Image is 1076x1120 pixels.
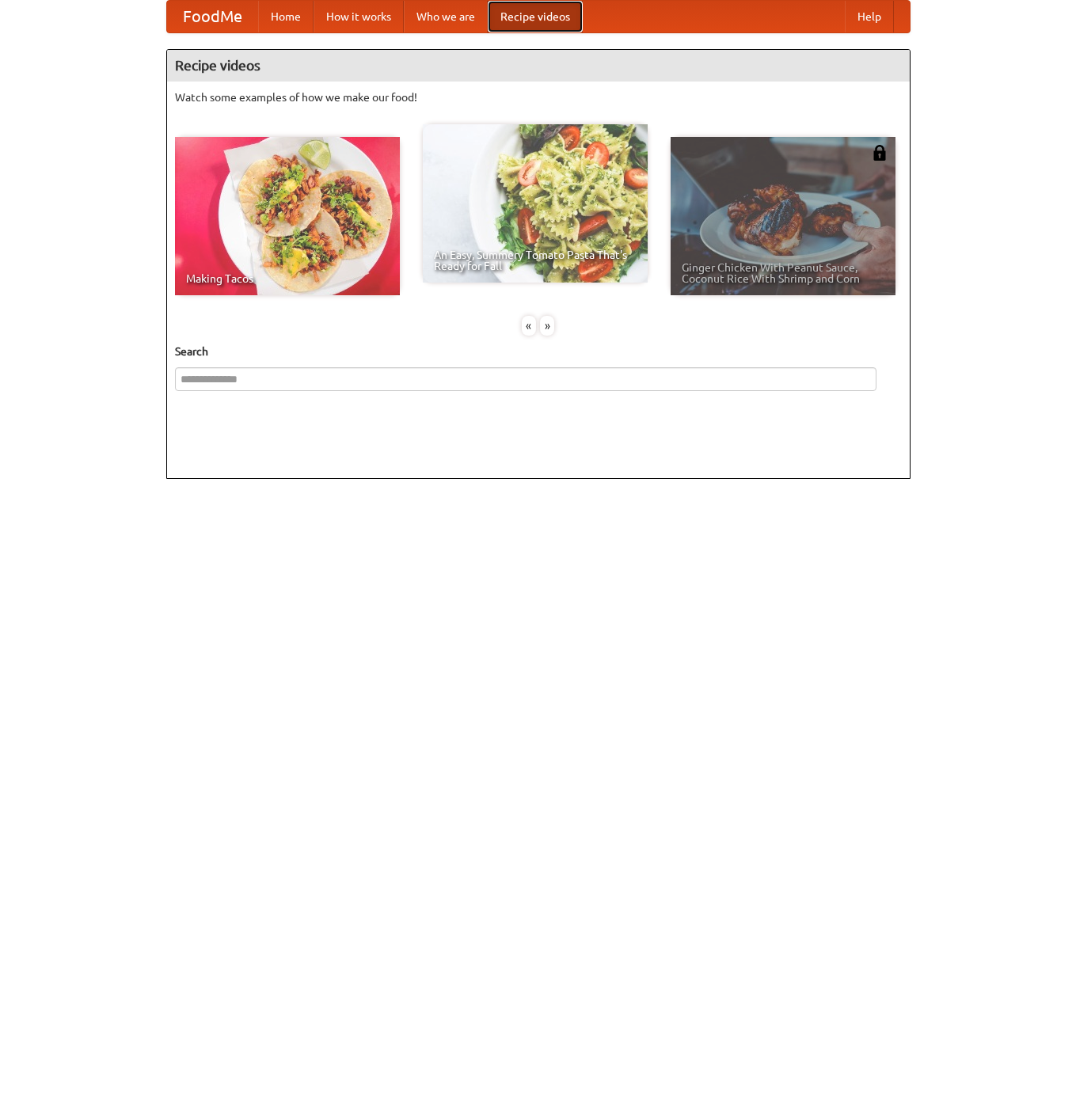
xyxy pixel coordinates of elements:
h5: Search [175,344,902,359]
p: Watch some examples of how we make our food! [175,89,902,105]
span: An Easy, Summery Tomato Pasta That's Ready for Fall [434,249,637,271]
a: How it works [314,1,404,32]
a: An Easy, Summery Tomato Pasta That's Ready for Fall [423,124,648,283]
a: Home [258,1,314,32]
span: Making Tacos [186,273,389,284]
a: Help [845,1,894,32]
h4: Recipe videos [167,50,910,82]
img: 483408.png [872,145,888,161]
a: Recipe videos [488,1,583,32]
div: » [540,316,554,336]
div: « [522,316,536,336]
a: FoodMe [167,1,258,32]
a: Who we are [404,1,488,32]
a: Making Tacos [175,137,400,295]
